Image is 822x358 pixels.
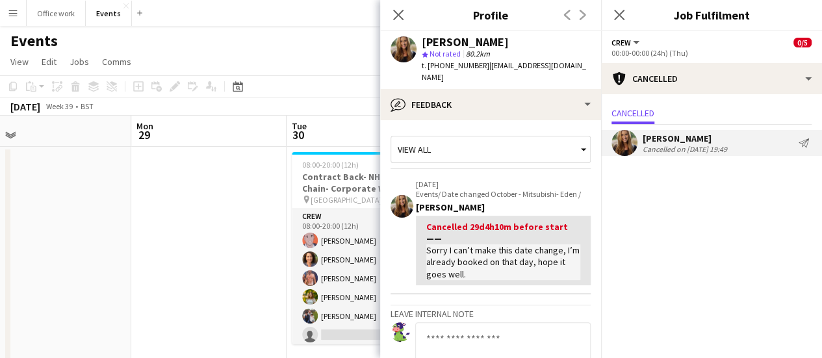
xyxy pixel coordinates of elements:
[611,109,654,118] span: Cancelled
[380,6,601,23] h3: Profile
[611,38,641,47] button: Crew
[611,38,631,47] span: Crew
[422,36,509,48] div: [PERSON_NAME]
[311,195,382,205] span: [GEOGRAPHIC_DATA]
[416,201,591,213] div: [PERSON_NAME]
[27,1,86,26] button: Office work
[426,221,580,244] div: Cancelled 29d4h10m before start
[422,60,489,70] span: t. [PHONE_NUMBER]
[42,56,57,68] span: Edit
[430,49,461,58] span: Not rated
[292,171,437,194] h3: Contract Back- NHS Supply Chain- Corporate World Record Breakers
[793,38,812,47] span: 0/5
[380,89,601,120] div: Feedback
[601,63,822,94] div: Cancelled
[643,144,727,154] div: Cancelled on [DATE] 19:49
[10,56,29,68] span: View
[416,189,591,199] p: Events/ Date changed October - Mitsubishi- Eden /
[64,53,94,70] a: Jobs
[416,179,591,189] p: [DATE]
[290,127,307,142] span: 30
[135,127,153,142] span: 29
[10,31,58,51] h1: Events
[102,56,131,68] span: Comms
[643,133,727,144] div: [PERSON_NAME]
[136,120,153,132] span: Mon
[463,49,493,58] span: 80.2km
[10,100,40,113] div: [DATE]
[97,53,136,70] a: Comms
[422,60,586,82] span: | [EMAIL_ADDRESS][DOMAIN_NAME]
[302,160,359,170] span: 08:00-20:00 (12h)
[292,120,307,132] span: Tue
[601,6,822,23] h3: Job Fulfilment
[391,308,591,320] h3: Leave internal note
[611,48,812,58] div: 00:00-00:00 (24h) (Thu)
[398,144,431,155] span: View all
[70,56,89,68] span: Jobs
[5,53,34,70] a: View
[36,53,62,70] a: Edit
[81,101,94,111] div: BST
[426,244,580,280] div: Sorry I can’t make this date change, I’m already booked on that day, hope it goes well.
[86,1,132,26] button: Events
[292,152,437,344] app-job-card: 08:00-20:00 (12h)8/10Contract Back- NHS Supply Chain- Corporate World Record Breakers [GEOGRAPHIC...
[43,101,75,111] span: Week 39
